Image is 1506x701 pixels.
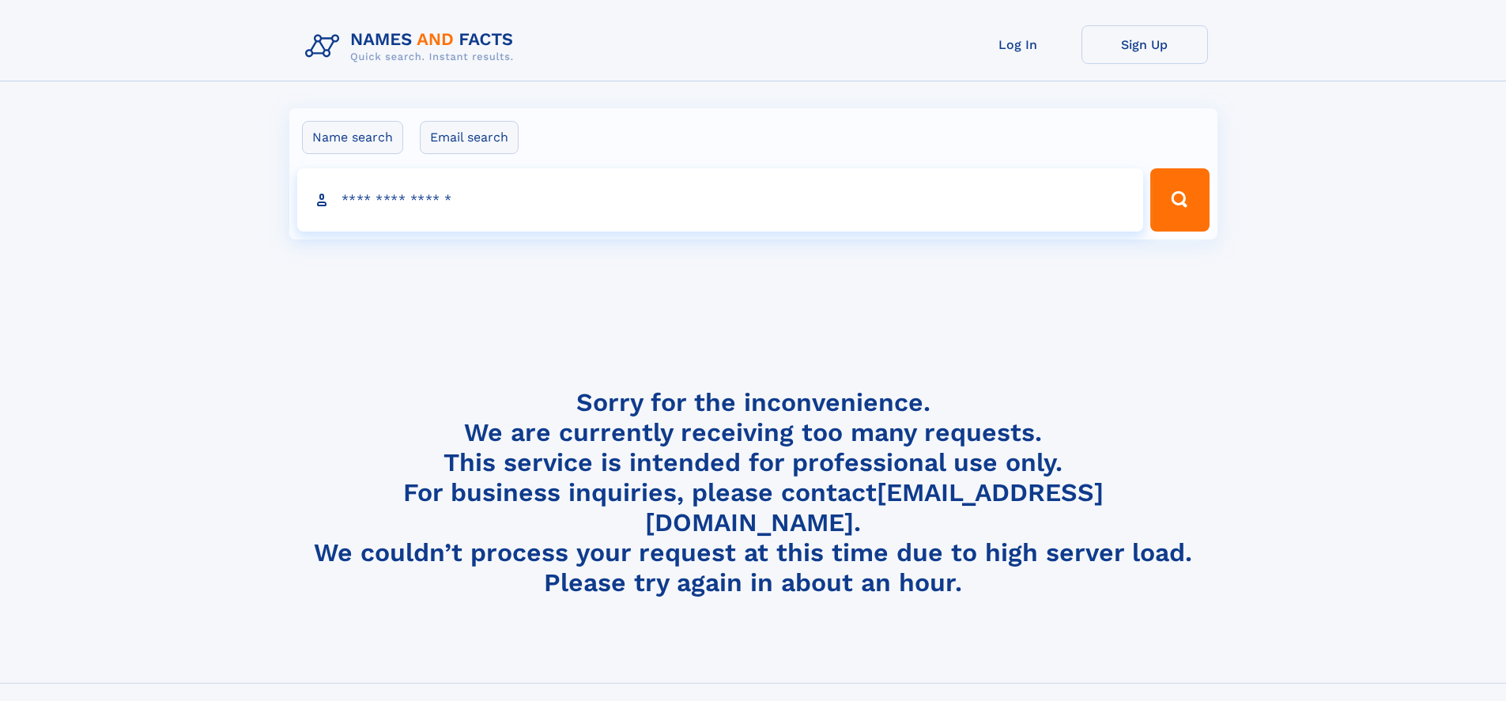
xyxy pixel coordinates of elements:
[1150,168,1209,232] button: Search Button
[302,121,403,154] label: Name search
[420,121,519,154] label: Email search
[297,168,1144,232] input: search input
[645,477,1104,537] a: [EMAIL_ADDRESS][DOMAIN_NAME]
[299,25,527,68] img: Logo Names and Facts
[1081,25,1208,64] a: Sign Up
[955,25,1081,64] a: Log In
[299,387,1208,598] h4: Sorry for the inconvenience. We are currently receiving too many requests. This service is intend...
